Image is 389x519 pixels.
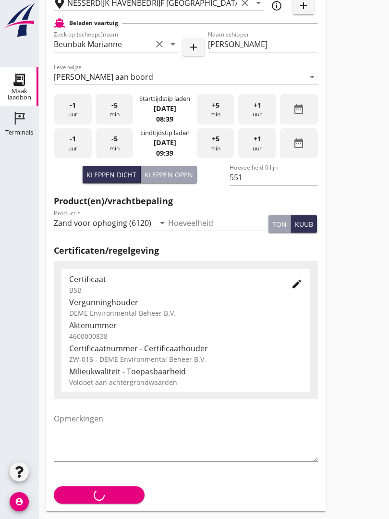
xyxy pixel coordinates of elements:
div: Voldoet aan achtergrondwaarden [69,377,303,387]
strong: [DATE] [154,104,176,113]
div: BSB [69,285,276,295]
input: Product * [54,215,155,231]
h2: Certificaten/regelgeving [54,244,318,257]
strong: 08:39 [156,114,173,124]
span: -5 [111,134,118,144]
h2: Product(en)/vrachtbepaling [54,195,318,208]
img: logo-small.a267ee39.svg [2,2,36,38]
div: Eindtijdstip laden [140,128,190,137]
input: Hoeveelheid [168,215,269,231]
h2: Beladen vaartuig [69,19,118,27]
div: min [96,94,134,124]
div: ton [272,219,287,229]
div: Starttijdstip laden [139,94,190,103]
input: Zoek op (scheeps)naam [54,37,152,52]
i: clear [154,38,165,50]
div: uur [238,94,276,124]
div: Kleppen open [145,170,193,180]
i: date_range [293,137,304,149]
span: -1 [70,100,76,111]
span: +5 [212,100,219,111]
textarea: Opmerkingen [54,411,318,461]
div: Milieukwaliteit - Toepasbaarheid [69,366,303,377]
div: uur [54,128,92,159]
i: edit [291,278,303,290]
div: uur [238,128,276,159]
strong: 09:39 [156,148,173,158]
i: account_circle [10,492,29,511]
div: min [197,128,235,159]
span: -5 [111,100,118,111]
strong: [DATE] [154,138,176,147]
span: +5 [212,134,219,144]
span: +1 [254,100,261,111]
button: Kleppen dicht [83,166,141,183]
div: Aktenummer [69,320,303,331]
div: ZW-015 - DEME Environmental Beheer B.V. [69,354,303,364]
span: +1 [254,134,261,144]
div: Vergunninghouder [69,297,303,308]
input: Naam schipper [208,37,318,52]
button: Kleppen open [141,166,197,183]
button: kuub [291,215,317,233]
i: add [188,41,199,53]
div: Kleppen dicht [86,170,136,180]
div: DEME Environmental Beheer B.V. [69,308,303,318]
div: 4600000838 [69,331,303,341]
div: Certificaat [69,273,276,285]
div: Terminals [5,129,33,136]
div: [PERSON_NAME] aan boord [54,73,153,81]
div: uur [54,94,92,124]
div: min [197,94,235,124]
i: arrow_drop_down [167,38,179,50]
div: Certificaatnummer - Certificaathouder [69,343,303,354]
div: min [96,128,134,159]
span: -1 [70,134,76,144]
button: ton [268,215,291,233]
div: kuub [295,219,313,229]
i: date_range [293,103,304,115]
i: arrow_drop_down [157,217,168,229]
i: arrow_drop_down [306,71,318,83]
input: Hoeveelheid 0-lijn [230,170,317,185]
